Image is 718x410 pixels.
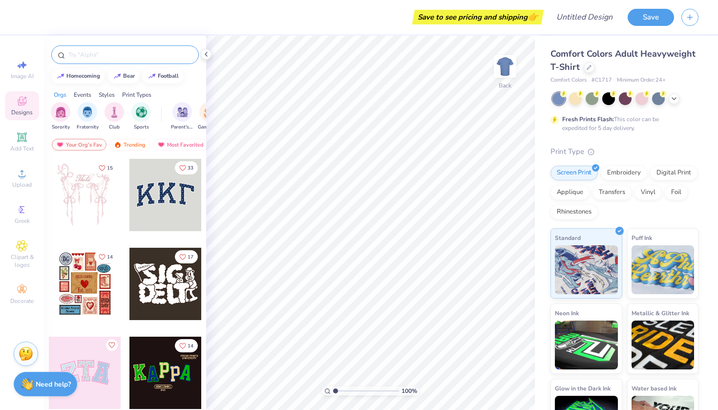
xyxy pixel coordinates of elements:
div: homecoming [66,73,100,79]
button: Like [175,339,198,352]
span: Sports [134,124,149,131]
span: 👉 [528,11,538,22]
img: Back [495,57,515,76]
span: Metallic & Glitter Ink [632,308,689,318]
span: # C1717 [591,76,612,85]
span: 14 [188,344,193,348]
span: Club [109,124,120,131]
img: Parent's Weekend Image [177,107,188,118]
div: Back [499,81,511,90]
span: Designs [11,108,33,116]
div: filter for Sorority [51,102,70,131]
img: Standard [555,245,618,294]
div: Events [74,90,91,99]
strong: Need help? [36,380,71,389]
img: trending.gif [114,141,122,148]
div: Save to see pricing and shipping [415,10,541,24]
button: Like [175,161,198,174]
div: Trending [109,139,150,151]
button: Like [94,250,117,263]
div: Rhinestones [550,205,598,219]
img: trend_line.gif [57,73,64,79]
div: filter for Sports [131,102,151,131]
span: 14 [107,255,113,259]
span: Upload [12,181,32,189]
div: Most Favorited [153,139,208,151]
img: most_fav.gif [56,141,64,148]
img: Metallic & Glitter Ink [632,321,695,369]
img: trend_line.gif [113,73,121,79]
button: filter button [171,102,193,131]
img: Sports Image [136,107,147,118]
span: Clipart & logos [5,253,39,269]
img: Game Day Image [204,107,215,118]
button: Like [106,339,118,351]
div: Styles [99,90,115,99]
img: Fraternity Image [82,107,93,118]
img: most_fav.gif [157,141,165,148]
span: Image AI [11,72,34,80]
img: Neon Ink [555,321,618,369]
div: filter for Fraternity [77,102,99,131]
span: Minimum Order: 24 + [617,76,666,85]
span: Puff Ink [632,233,652,243]
span: 17 [188,255,193,259]
span: Greek [15,217,30,225]
div: Orgs [54,90,66,99]
button: bear [108,69,139,84]
div: Vinyl [634,185,662,200]
img: Puff Ink [632,245,695,294]
button: Like [94,161,117,174]
span: Decorate [10,297,34,305]
span: Water based Ink [632,383,676,393]
div: Digital Print [650,166,697,180]
div: This color can be expedited for 5 day delivery. [562,115,682,132]
button: filter button [77,102,99,131]
span: 100 % [401,387,417,395]
span: Parent's Weekend [171,124,193,131]
div: Applique [550,185,590,200]
div: bear [123,73,135,79]
div: filter for Club [105,102,124,131]
input: Untitled Design [549,7,620,27]
button: filter button [131,102,151,131]
img: Club Image [109,107,120,118]
span: Add Text [10,145,34,152]
img: trend_line.gif [148,73,156,79]
div: Foil [665,185,688,200]
button: filter button [51,102,70,131]
div: Your Org's Fav [52,139,106,151]
button: filter button [105,102,124,131]
div: Screen Print [550,166,598,180]
div: football [158,73,179,79]
button: football [143,69,183,84]
div: Transfers [592,185,632,200]
button: Save [628,9,674,26]
input: Try "Alpha" [67,50,192,60]
span: Neon Ink [555,308,579,318]
span: Game Day [198,124,220,131]
button: Like [175,250,198,263]
span: Standard [555,233,581,243]
span: Comfort Colors [550,76,587,85]
div: filter for Game Day [198,102,220,131]
div: Embroidery [601,166,647,180]
span: Sorority [52,124,70,131]
img: Sorority Image [55,107,66,118]
div: filter for Parent's Weekend [171,102,193,131]
strong: Fresh Prints Flash: [562,115,614,123]
span: 15 [107,166,113,171]
div: Print Type [550,146,698,157]
span: 33 [188,166,193,171]
div: Print Types [122,90,151,99]
button: filter button [198,102,220,131]
button: homecoming [51,69,105,84]
span: Comfort Colors Adult Heavyweight T-Shirt [550,48,696,73]
span: Fraternity [77,124,99,131]
span: Glow in the Dark Ink [555,383,611,393]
